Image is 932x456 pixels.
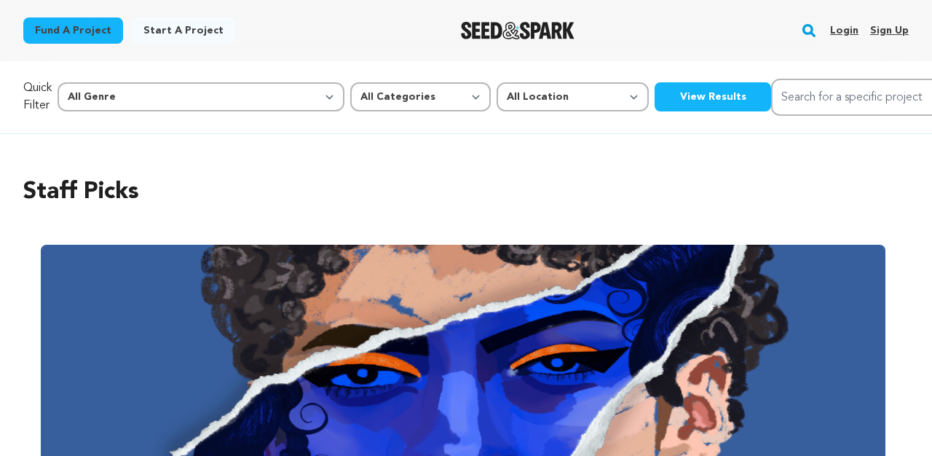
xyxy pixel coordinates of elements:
p: Quick Filter [23,79,52,114]
a: Seed&Spark Homepage [461,22,575,39]
a: Login [830,19,858,42]
a: Start a project [132,17,235,44]
button: View Results [655,82,771,111]
a: Fund a project [23,17,123,44]
a: Sign up [870,19,909,42]
h2: Staff Picks [23,175,909,210]
img: Seed&Spark Logo Dark Mode [461,22,575,39]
